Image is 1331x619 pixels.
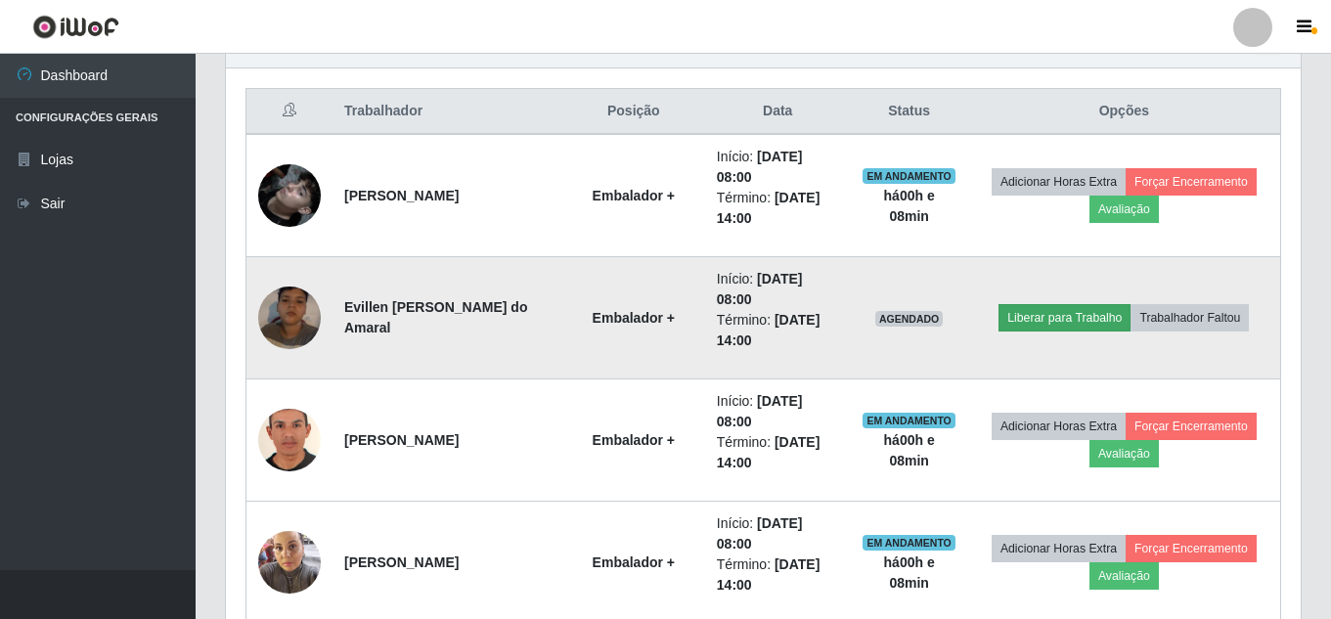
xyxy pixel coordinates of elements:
[851,89,968,135] th: Status
[717,310,839,351] li: Término:
[344,299,527,335] strong: Evillen [PERSON_NAME] do Amaral
[258,262,321,374] img: 1751338751212.jpeg
[593,554,675,570] strong: Embalador +
[992,168,1126,196] button: Adicionar Horas Extra
[344,554,459,570] strong: [PERSON_NAME]
[968,89,1281,135] th: Opções
[593,432,675,448] strong: Embalador +
[863,413,955,428] span: EM ANDAMENTO
[992,413,1126,440] button: Adicionar Horas Extra
[717,515,803,552] time: [DATE] 08:00
[717,554,839,596] li: Término:
[1089,562,1159,590] button: Avaliação
[998,304,1131,332] button: Liberar para Trabalho
[884,188,935,224] strong: há 00 h e 08 min
[1089,440,1159,467] button: Avaliação
[258,520,321,603] img: 1752796864999.jpeg
[562,89,705,135] th: Posição
[1126,413,1257,440] button: Forçar Encerramento
[992,535,1126,562] button: Adicionar Horas Extra
[717,188,839,229] li: Término:
[717,149,803,185] time: [DATE] 08:00
[717,271,803,307] time: [DATE] 08:00
[1126,168,1257,196] button: Forçar Encerramento
[1126,535,1257,562] button: Forçar Encerramento
[717,269,839,310] li: Início:
[1131,304,1249,332] button: Trabalhador Faltou
[863,535,955,551] span: EM ANDAMENTO
[344,188,459,203] strong: [PERSON_NAME]
[32,15,119,39] img: CoreUI Logo
[344,432,459,448] strong: [PERSON_NAME]
[717,393,803,429] time: [DATE] 08:00
[884,554,935,591] strong: há 00 h e 08 min
[593,310,675,326] strong: Embalador +
[333,89,562,135] th: Trabalhador
[1089,196,1159,223] button: Avaliação
[717,432,839,473] li: Término:
[884,432,935,468] strong: há 00 h e 08 min
[875,311,944,327] span: AGENDADO
[593,188,675,203] strong: Embalador +
[717,391,839,432] li: Início:
[705,89,851,135] th: Data
[717,147,839,188] li: Início:
[863,168,955,184] span: EM ANDAMENTO
[717,513,839,554] li: Início:
[258,140,321,251] img: 1750963256706.jpeg
[258,395,321,486] img: 1753979789562.jpeg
